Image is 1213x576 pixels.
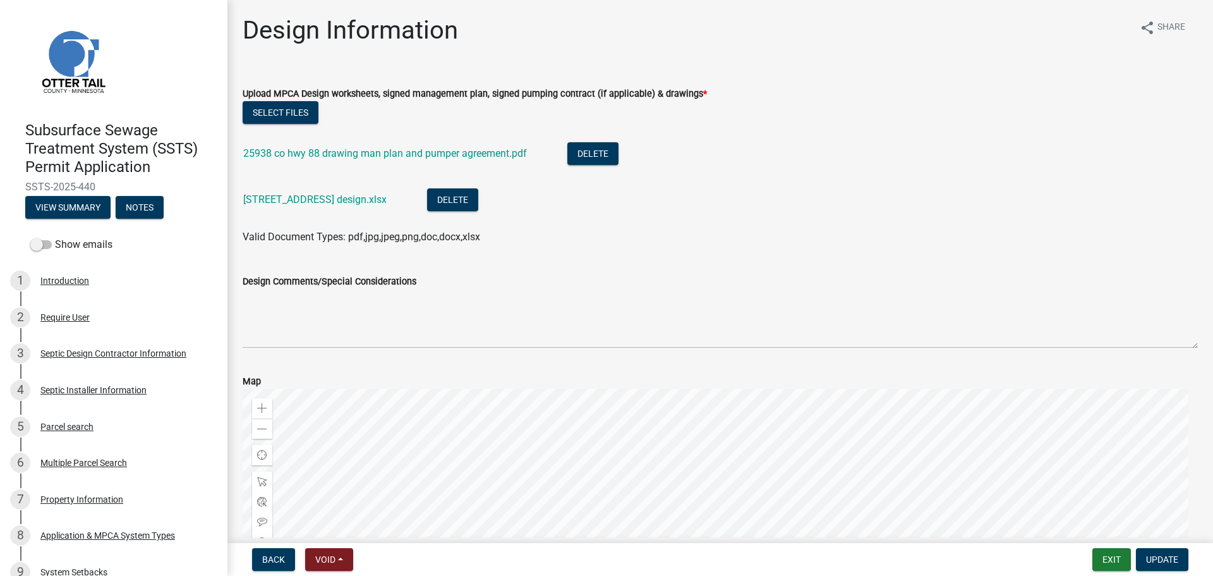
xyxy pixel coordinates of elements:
div: Property Information [40,495,123,504]
button: Exit [1092,548,1131,571]
button: Update [1136,548,1188,571]
div: 1 [10,271,30,291]
div: Septic Design Contractor Information [40,349,186,358]
a: [STREET_ADDRESS] design.xlsx [243,193,387,205]
h4: Subsurface Sewage Treatment System (SSTS) Permit Application [25,121,217,176]
h1: Design Information [243,15,458,46]
wm-modal-confirm: Notes [116,204,164,214]
button: Delete [427,188,478,211]
img: Otter Tail County, Minnesota [25,13,120,108]
span: Back [262,555,285,565]
button: Void [305,548,353,571]
div: 5 [10,417,30,437]
span: Void [315,555,335,565]
div: Septic Installer Information [40,386,147,395]
div: 2 [10,307,30,328]
div: 6 [10,453,30,473]
wm-modal-confirm: Delete Document [427,195,478,207]
div: Find my location [252,445,272,465]
label: Upload MPCA Design worksheets, signed management plan, signed pumping contract (if applicable) & ... [243,90,707,99]
i: share [1140,20,1155,35]
div: 8 [10,525,30,546]
div: Introduction [40,276,89,285]
button: shareShare [1130,15,1195,40]
wm-modal-confirm: Summary [25,204,111,214]
div: Multiple Parcel Search [40,458,127,467]
div: Require User [40,313,90,322]
div: Zoom in [252,398,272,419]
label: Show emails [30,237,112,252]
label: Map [243,377,261,386]
span: Share [1157,20,1185,35]
button: Notes [116,196,164,219]
wm-modal-confirm: Delete Document [567,149,619,161]
div: Parcel search [40,422,94,431]
div: 7 [10,489,30,510]
button: Delete [567,142,619,165]
div: 3 [10,343,30,364]
span: Valid Document Types: pdf,jpg,jpeg,png,doc,docx,xlsx [243,231,480,243]
button: Back [252,548,295,571]
span: SSTS-2025-440 [25,181,202,193]
button: Select files [243,101,318,124]
span: Update [1146,555,1178,565]
div: Zoom out [252,419,272,439]
div: Application & MPCA System Types [40,531,175,540]
a: 25938 co hwy 88 drawing man plan and pumper agreement.pdf [243,147,527,159]
button: View Summary [25,196,111,219]
div: 4 [10,380,30,400]
label: Design Comments/Special Considerations [243,278,416,286]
